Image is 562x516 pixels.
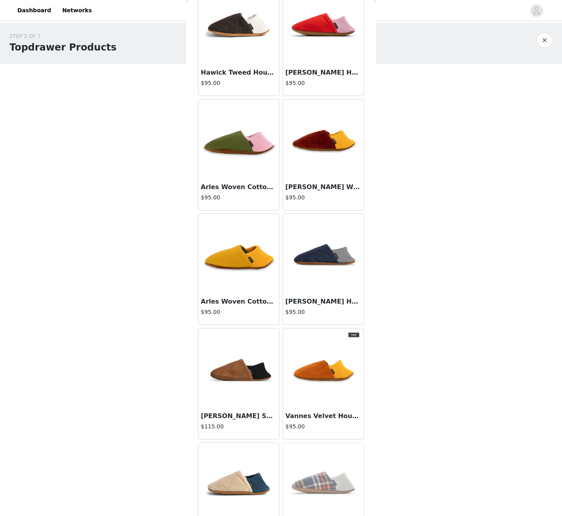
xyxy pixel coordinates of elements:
[201,411,277,421] h3: [PERSON_NAME] Suede House Shoes - Fur-Lined
[285,422,361,431] h4: $95.00
[201,68,277,77] h3: Hawick Tweed House Shoes - Fur-Lined
[199,99,278,178] img: Arles Woven Cotton House Shoes - Sherpa Lined
[284,214,363,293] img: Nico Chamois House Shoes - Sherpa-Lined
[201,79,277,87] h4: $95.00
[201,308,277,316] h4: $95.00
[285,411,361,421] h3: Vannes Velvet House Shoes - Corduroy-Lined
[57,2,96,19] a: Networks
[285,68,361,77] h3: [PERSON_NAME] House Shoes - Fur-Lined
[199,214,278,293] img: Arles Woven Cotton House Shoes - Cotton Lined
[285,182,361,192] h3: [PERSON_NAME] Wide Corduroy House Shoes - Cord Lined
[285,308,361,316] h4: $95.00
[9,40,117,54] h1: Topdrawer Products
[285,79,361,87] h4: $95.00
[13,2,56,19] a: Dashboard
[285,297,361,306] h3: [PERSON_NAME] House Shoes - Sherpa-Lined
[201,193,277,202] h4: $95.00
[201,297,277,306] h3: Arles Woven Cotton House Shoes - Cotton Lined
[533,4,540,17] div: avatar
[284,99,363,178] img: Willer Wide Corduroy House Shoes - Cord Lined
[201,422,277,431] h4: $115.00
[284,328,363,407] img: Vannes Velvet House Shoes - Corduroy-Lined
[201,182,277,192] h3: Arles Woven Cotton House Shoes - Sherpa Lined
[199,328,278,407] img: Perry Suede House Shoes - Fur-Lined
[9,32,117,40] div: STEP 2 OF 7
[285,193,361,202] h4: $95.00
